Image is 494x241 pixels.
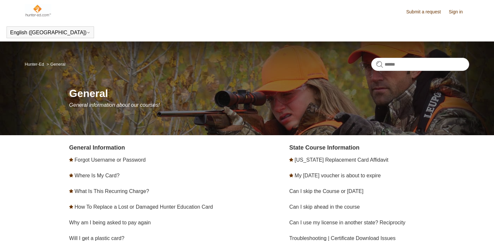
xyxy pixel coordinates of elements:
a: How To Replace a Lost or Damaged Hunter Education Card [74,204,213,210]
a: Will I get a plastic card? [69,235,124,241]
a: Can I skip ahead in the course [289,204,360,210]
h1: General [69,86,470,101]
input: Search [371,58,469,71]
a: My [DATE] voucher is about to expire [295,173,381,178]
a: Hunter-Ed [25,62,44,67]
a: State Course Information [289,144,359,151]
a: Troubleshooting | Certificate Download Issues [289,235,396,241]
a: What Is This Recurring Charge? [74,188,149,194]
a: Where Is My Card? [74,173,120,178]
svg: Promoted article [69,189,73,193]
a: Sign in [449,8,470,15]
a: Can I skip the Course or [DATE] [289,188,363,194]
a: Submit a request [406,8,447,15]
a: Can I use my license in another state? Reciprocity [289,220,406,225]
li: Hunter-Ed [25,62,45,67]
svg: Promoted article [289,158,293,162]
a: [US_STATE] Replacement Card Affidavit [295,157,388,163]
a: Why am I being asked to pay again [69,220,151,225]
svg: Promoted article [69,158,73,162]
svg: Promoted article [69,173,73,177]
li: General [45,62,66,67]
button: English ([GEOGRAPHIC_DATA]) [10,30,90,36]
a: General Information [69,144,125,151]
p: General information about our courses! [69,101,470,109]
img: Hunter-Ed Help Center home page [25,4,51,17]
svg: Promoted article [289,173,293,177]
svg: Promoted article [69,205,73,209]
a: Forgot Username or Password [74,157,146,163]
